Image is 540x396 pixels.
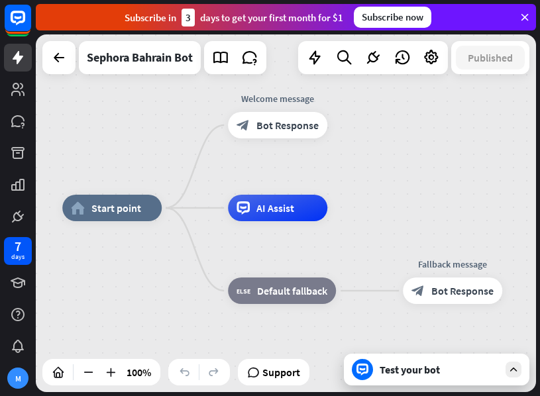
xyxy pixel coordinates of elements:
[218,92,337,105] div: Welcome message
[262,362,300,383] span: Support
[125,9,343,26] div: Subscribe in days to get your first month for $1
[123,362,155,383] div: 100%
[380,363,499,376] div: Test your bot
[87,41,193,74] div: Sephora Bahrain Bot
[431,284,494,297] span: Bot Response
[411,284,425,297] i: block_bot_response
[257,284,327,297] span: Default fallback
[237,284,250,297] i: block_fallback
[7,368,28,389] div: M
[237,119,250,132] i: block_bot_response
[354,7,431,28] div: Subscribe now
[456,46,525,70] button: Published
[11,252,25,262] div: days
[182,9,195,26] div: 3
[15,240,21,252] div: 7
[11,5,50,45] button: Open LiveChat chat widget
[71,201,85,215] i: home_2
[393,258,512,271] div: Fallback message
[91,201,141,215] span: Start point
[256,201,294,215] span: AI Assist
[4,237,32,265] a: 7 days
[256,119,319,132] span: Bot Response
